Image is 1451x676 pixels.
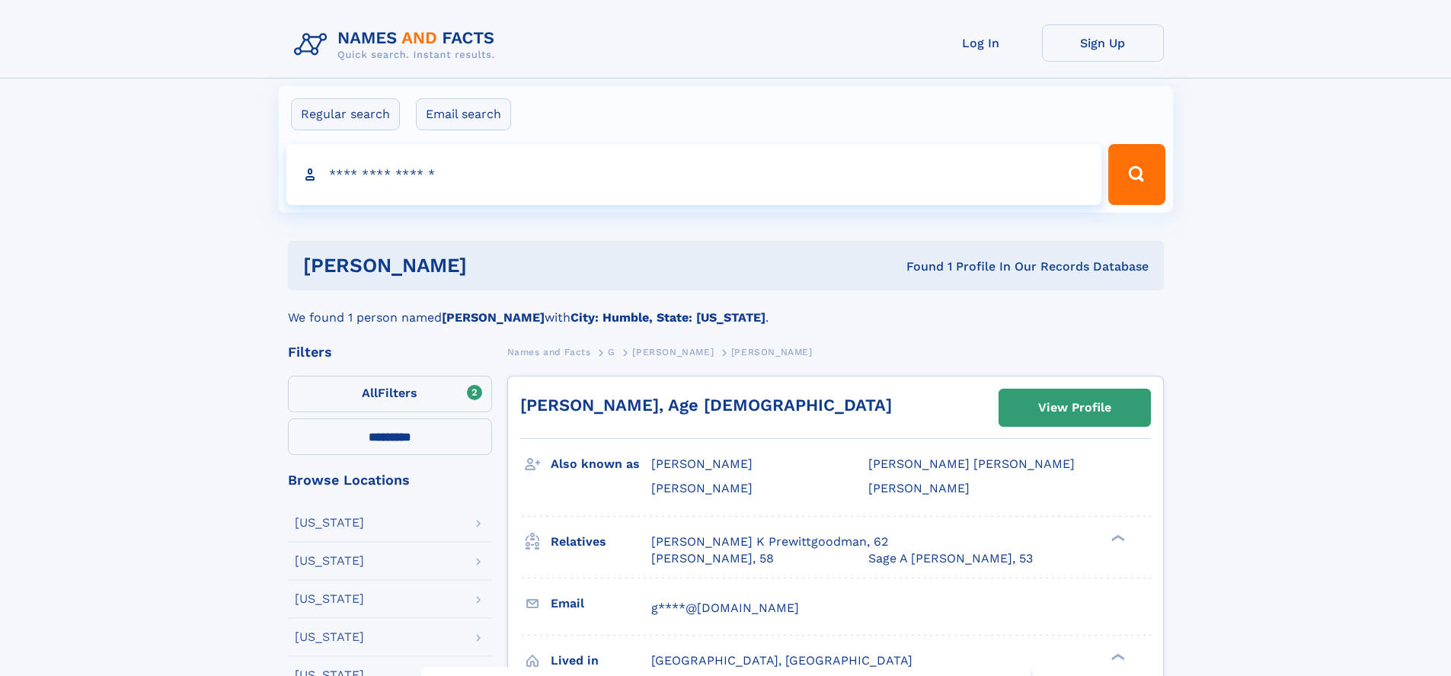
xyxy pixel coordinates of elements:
a: [PERSON_NAME], 58 [651,550,774,567]
div: [US_STATE] [295,555,364,567]
span: [GEOGRAPHIC_DATA], [GEOGRAPHIC_DATA] [651,653,912,668]
label: Regular search [291,98,400,130]
h1: [PERSON_NAME] [303,256,687,275]
span: [PERSON_NAME] [651,457,753,471]
div: View Profile [1038,390,1111,425]
h3: Relatives [551,529,651,555]
div: [US_STATE] [295,517,364,529]
div: [US_STATE] [295,631,364,643]
a: View Profile [999,389,1150,426]
span: G [608,347,615,357]
a: [PERSON_NAME], Age [DEMOGRAPHIC_DATA] [520,396,892,415]
span: [PERSON_NAME] [PERSON_NAME] [868,457,1075,471]
a: Sage A [PERSON_NAME], 53 [868,550,1033,567]
h3: Email [551,591,651,617]
a: [PERSON_NAME] [632,342,714,361]
img: Logo Names and Facts [288,24,507,66]
button: Search Button [1108,144,1165,205]
div: We found 1 person named with . [288,290,1164,327]
span: [PERSON_NAME] [868,481,970,495]
span: [PERSON_NAME] [632,347,714,357]
b: City: Humble, State: [US_STATE] [570,310,765,325]
a: G [608,342,615,361]
span: All [362,386,378,400]
div: Found 1 Profile In Our Records Database [686,258,1149,275]
a: Sign Up [1042,24,1164,62]
h3: Also known as [551,451,651,477]
b: [PERSON_NAME] [442,310,545,325]
span: [PERSON_NAME] [731,347,813,357]
a: Names and Facts [507,342,591,361]
div: ❯ [1107,652,1126,662]
div: ❯ [1107,533,1126,543]
label: Filters [288,376,492,412]
div: [US_STATE] [295,593,364,605]
div: Browse Locations [288,473,492,487]
input: search input [286,144,1102,205]
h3: Lived in [551,648,651,674]
label: Email search [416,98,511,130]
div: Filters [288,345,492,359]
a: Log In [920,24,1042,62]
a: [PERSON_NAME] K Prewittgoodman, 62 [651,533,888,550]
span: [PERSON_NAME] [651,481,753,495]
